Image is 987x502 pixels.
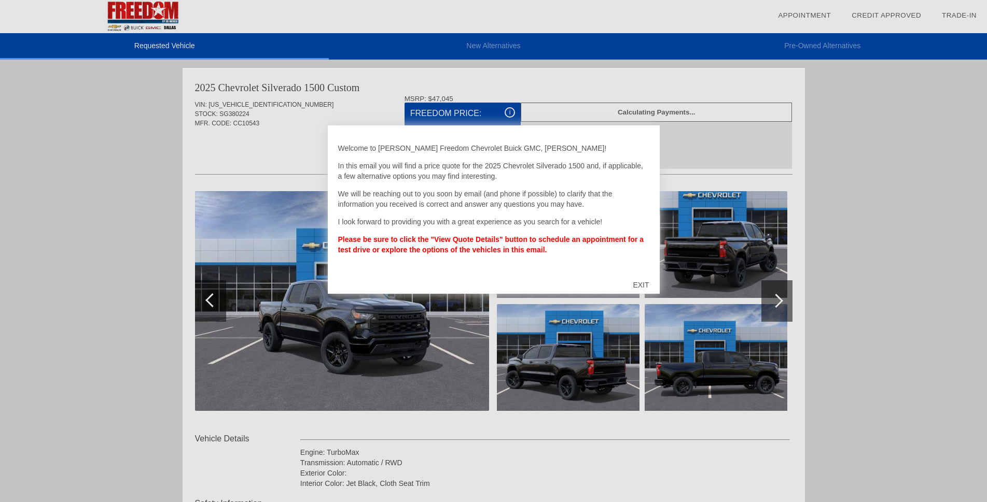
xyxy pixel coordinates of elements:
p: I look forward to providing you with a great experience as you search for a vehicle! [338,217,649,227]
p: We will be reaching out to you soon by email (and phone if possible) to clarify that the informat... [338,189,649,209]
a: Credit Approved [852,11,921,19]
p: Welcome to [PERSON_NAME] Freedom Chevrolet Buick GMC, [PERSON_NAME]! [338,143,649,153]
p: In this email you will find a price quote for the 2025 Chevrolet Silverado 1500 and, if applicabl... [338,161,649,181]
a: Trade-In [942,11,977,19]
div: EXIT [622,269,659,300]
a: Appointment [778,11,831,19]
strong: Please be sure to click the "View Quote Details" button to schedule an appointment for a test dri... [338,235,644,254]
